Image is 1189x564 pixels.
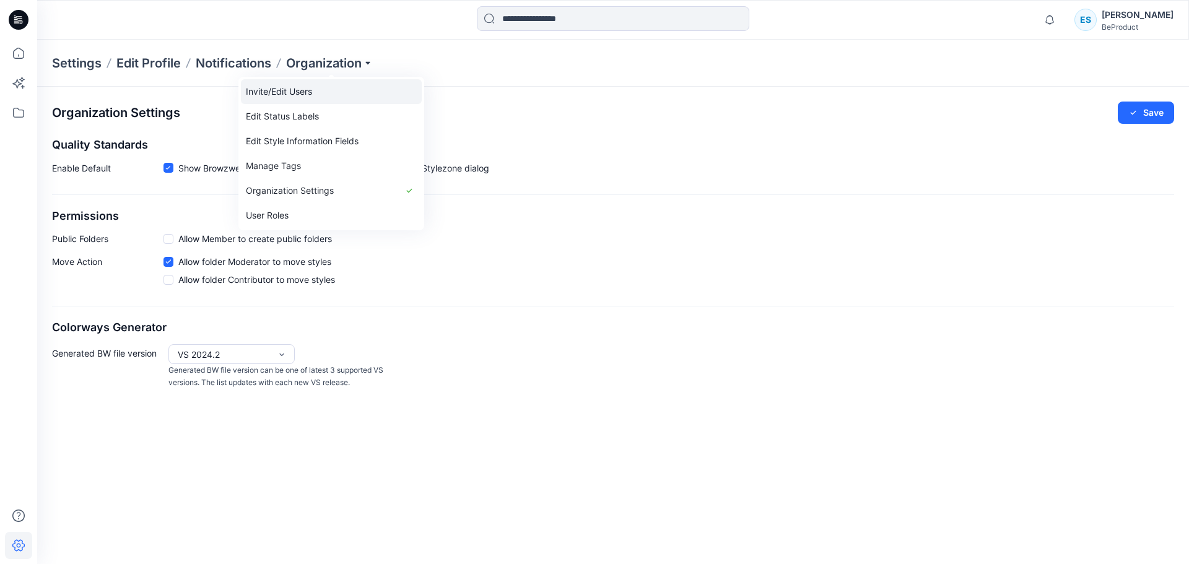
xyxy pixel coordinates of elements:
h2: Permissions [52,210,1174,223]
div: ES [1074,9,1097,31]
button: Save [1118,102,1174,124]
a: Organization Settings [241,178,422,203]
a: Edit Style Information Fields [241,129,422,154]
p: Public Folders [52,232,163,245]
span: Allow Member to create public folders [178,232,332,245]
a: Edit Profile [116,54,181,72]
p: Generated BW file version can be one of latest 3 supported VS versions. The list updates with eac... [168,364,389,389]
a: Invite/Edit Users [241,79,422,104]
p: Enable Default [52,162,163,180]
h2: Quality Standards [52,139,1174,152]
a: Edit Status Labels [241,104,422,129]
span: Allow folder Contributor to move styles [178,273,335,286]
a: User Roles [241,203,422,228]
div: VS 2024.2 [178,348,271,361]
span: Show Browzwear’s default quality standards in the Share to Stylezone dialog [178,162,489,175]
a: Manage Tags [241,154,422,178]
p: Settings [52,54,102,72]
span: Allow folder Moderator to move styles [178,255,331,268]
div: [PERSON_NAME] [1102,7,1174,22]
h2: Organization Settings [52,106,180,120]
div: BeProduct [1102,22,1174,32]
p: Generated BW file version [52,344,163,389]
a: Notifications [196,54,271,72]
p: Move Action [52,255,163,291]
h2: Colorways Generator [52,321,1174,334]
